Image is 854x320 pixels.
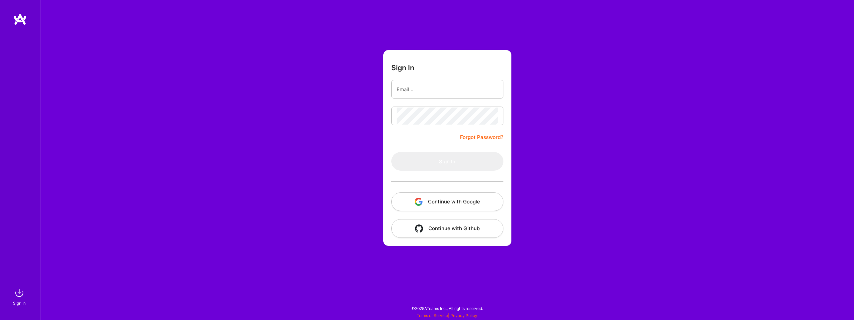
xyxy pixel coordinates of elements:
[40,300,854,317] div: © 2025 ATeams Inc., All rights reserved.
[391,152,503,171] button: Sign In
[415,198,423,206] img: icon
[391,192,503,211] button: Continue with Google
[450,313,477,318] a: Privacy Policy
[14,286,26,307] a: sign inSign In
[13,13,27,25] img: logo
[13,286,26,300] img: sign in
[391,219,503,238] button: Continue with Github
[417,313,448,318] a: Terms of Service
[415,224,423,232] img: icon
[417,313,477,318] span: |
[460,133,503,141] a: Forgot Password?
[391,63,414,72] h3: Sign In
[13,300,26,307] div: Sign In
[397,81,498,98] input: Email...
